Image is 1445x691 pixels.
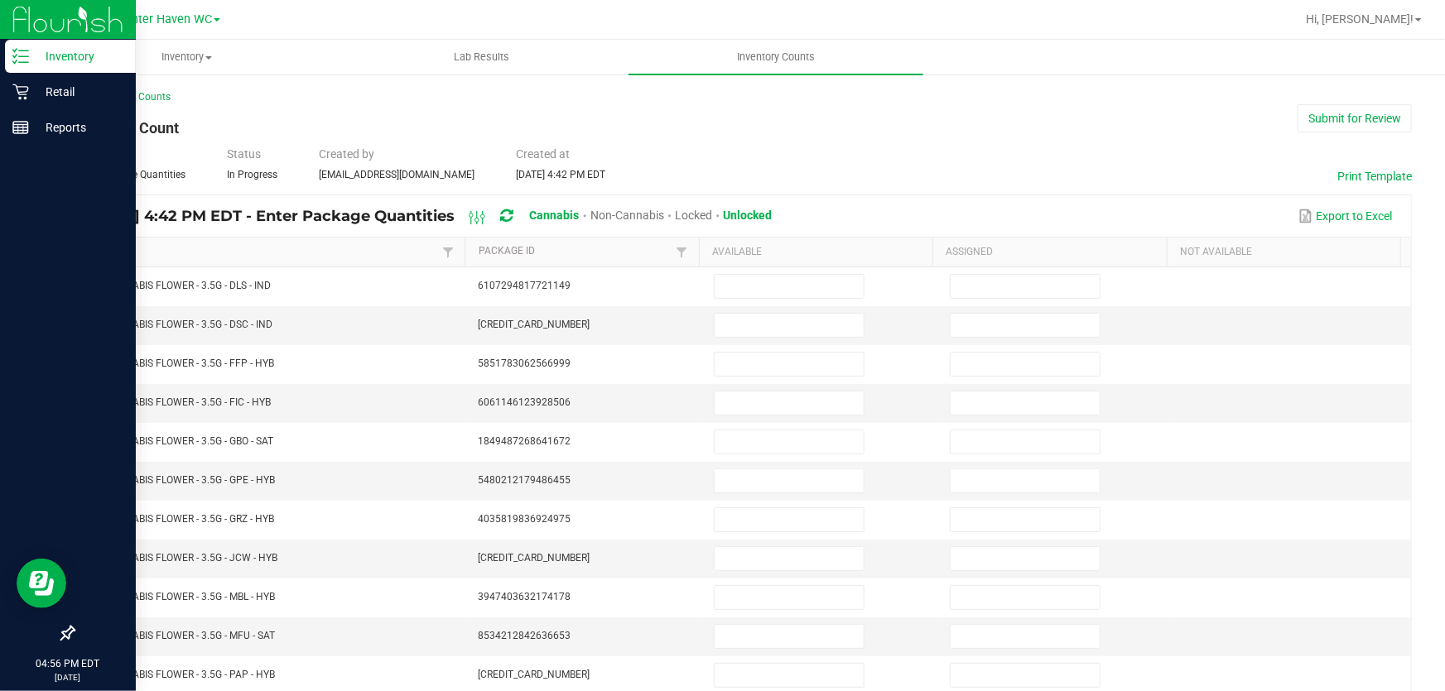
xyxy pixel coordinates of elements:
[1294,202,1397,230] button: Export to Excel
[85,319,272,330] span: FT - CANNABIS FLOWER - 3.5G - DSC - IND
[29,46,128,66] p: Inventory
[227,147,261,161] span: Status
[478,357,571,369] span: 5851783062566999
[1337,168,1412,185] button: Print Template
[85,513,274,525] span: FT - CANNABIS FLOWER - 3.5G - GRZ - HYB
[1167,238,1400,267] th: Not Available
[516,147,570,161] span: Created at
[7,656,128,671] p: 04:56 PM EDT
[85,474,275,486] span: FT - CANNABIS FLOWER - 3.5G - GPE - HYB
[335,40,629,74] a: Lab Results
[478,435,571,447] span: 1849487268641672
[86,201,785,232] div: [DATE] 4:42 PM EDT - Enter Package Quantities
[85,280,271,291] span: FT - CANNABIS FLOWER - 3.5G - DLS - IND
[319,169,474,180] span: [EMAIL_ADDRESS][DOMAIN_NAME]
[29,118,128,137] p: Reports
[478,552,590,564] span: [CREDIT_CARD_NUMBER]
[516,169,605,180] span: [DATE] 4:42 PM EDT
[40,40,335,74] a: Inventory
[431,50,532,65] span: Lab Results
[715,50,837,65] span: Inventory Counts
[89,245,438,258] a: ItemSortable
[699,238,932,267] th: Available
[12,119,29,136] inline-svg: Reports
[85,396,271,408] span: FT - CANNABIS FLOWER - 3.5G - FIC - HYB
[672,242,692,262] a: Filter
[12,48,29,65] inline-svg: Inventory
[227,169,277,180] span: In Progress
[319,147,374,161] span: Created by
[478,280,571,291] span: 6107294817721149
[118,12,212,26] span: Winter Haven WC
[478,669,590,680] span: [CREDIT_CARD_NUMBER]
[478,396,571,408] span: 6061146123928506
[478,474,571,486] span: 5480212179486455
[12,84,29,100] inline-svg: Retail
[85,630,275,641] span: FT - CANNABIS FLOWER - 3.5G - MFU - SAT
[85,591,275,602] span: FT - CANNABIS FLOWER - 3.5G - MBL - HYB
[17,559,66,608] iframe: Resource center
[675,209,712,222] span: Locked
[85,669,275,680] span: FT - CANNABIS FLOWER - 3.5G - PAP - HYB
[478,591,571,602] span: 3947403632174178
[478,319,590,330] span: [CREDIT_CARD_NUMBER]
[1306,12,1414,26] span: Hi, [PERSON_NAME]!
[29,82,128,102] p: Retail
[1298,104,1412,132] button: Submit for Review
[932,238,1166,267] th: Assigned
[85,357,274,369] span: FT - CANNABIS FLOWER - 3.5G - FFP - HYB
[724,209,773,222] span: Unlocked
[590,209,664,222] span: Non-Cannabis
[7,671,128,684] p: [DATE]
[530,209,580,222] span: Cannabis
[438,242,458,262] a: Filter
[41,50,334,65] span: Inventory
[85,552,277,564] span: FT - CANNABIS FLOWER - 3.5G - JCW - HYB
[478,513,571,525] span: 4035819836924975
[85,435,273,447] span: FT - CANNABIS FLOWER - 3.5G - GBO - SAT
[478,630,571,641] span: 8534212842636653
[629,40,923,74] a: Inventory Counts
[479,245,672,258] a: Package IdSortable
